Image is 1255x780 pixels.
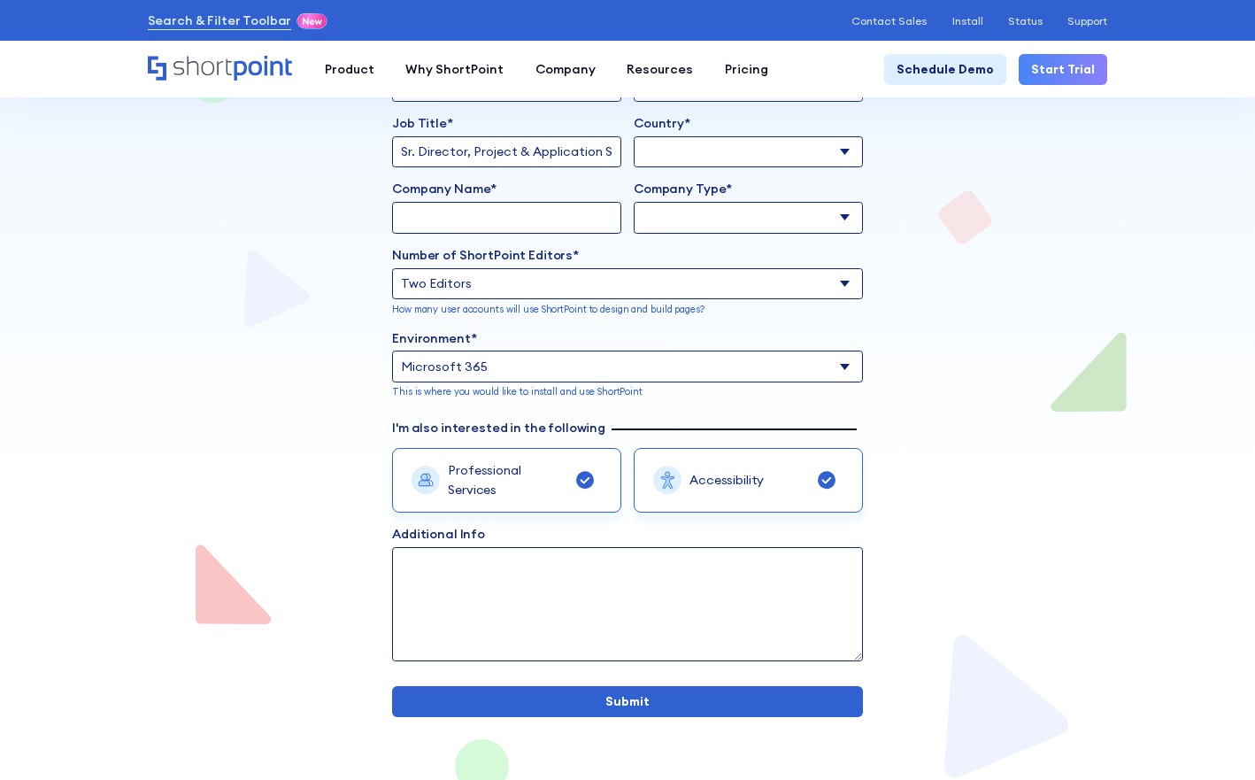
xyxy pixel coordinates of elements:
p: This is where you would like to install and use ShortPoint [392,385,863,399]
a: Schedule Demo [884,54,1006,85]
input: Submit [392,686,863,717]
a: Search & Filter Toolbar [148,12,292,30]
div: Pricing [725,60,768,79]
div: Resources [627,60,693,79]
iframe: Chat Widget [936,575,1255,780]
label: Number of ShortPoint Editors* [392,246,863,265]
a: Pricing [709,54,783,85]
label: Job Title* [392,114,621,133]
label: Country* [634,114,863,133]
a: Status [1008,15,1043,27]
label: Environment* [392,329,863,348]
a: Product [309,54,389,85]
a: Start Trial [1019,54,1107,85]
a: Company [520,54,611,85]
label: Additional Info [392,525,863,544]
a: Home [148,56,294,83]
a: Resources [611,54,708,85]
div: Company [535,60,596,79]
div: Why ShortPoint [405,60,504,79]
p: How many user accounts will use ShortPoint to design and build pages? [392,303,863,317]
a: Support [1067,15,1107,27]
a: Why ShortPoint [390,54,520,85]
a: Install [952,15,983,27]
label: Company Name* [392,180,621,198]
label: Company Type* [634,180,863,198]
div: Product [325,60,374,79]
a: Contact Sales [851,15,927,27]
label: I'm also interested in the following [392,419,605,437]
